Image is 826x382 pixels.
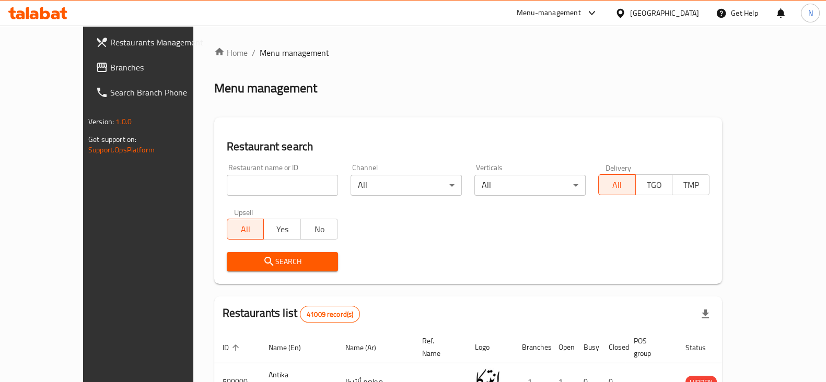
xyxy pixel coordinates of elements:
[227,139,709,154] h2: Restaurant search
[223,341,242,354] span: ID
[88,115,114,128] span: Version:
[87,55,221,80] a: Branches
[422,335,454,360] span: Ref. Name
[110,36,213,49] span: Restaurants Management
[235,255,330,268] span: Search
[110,61,213,74] span: Branches
[575,331,600,363] th: Busy
[214,46,722,59] nav: breadcrumb
[227,175,338,196] input: Search for restaurant name or ID..
[234,208,253,216] label: Upsell
[305,222,334,237] span: No
[263,219,301,240] button: Yes
[227,219,264,240] button: All
[252,46,255,59] li: /
[88,133,136,146] span: Get support on:
[606,164,632,171] label: Delivery
[351,175,462,196] div: All
[600,331,625,363] th: Closed
[693,302,718,327] div: Export file
[268,222,297,237] span: Yes
[300,219,338,240] button: No
[214,46,248,59] a: Home
[300,309,359,319] span: 41009 record(s)
[214,80,317,97] h2: Menu management
[345,341,390,354] span: Name (Ar)
[517,7,581,19] div: Menu-management
[598,174,636,195] button: All
[110,86,213,99] span: Search Branch Phone
[231,222,260,237] span: All
[88,143,155,157] a: Support.OpsPlatform
[550,331,575,363] th: Open
[474,175,586,196] div: All
[630,7,699,19] div: [GEOGRAPHIC_DATA]
[87,30,221,55] a: Restaurants Management
[603,177,632,193] span: All
[269,341,315,354] span: Name (En)
[115,115,132,128] span: 1.0.0
[640,177,669,193] span: TGO
[223,305,360,323] h2: Restaurants list
[672,174,709,195] button: TMP
[677,177,705,193] span: TMP
[467,331,514,363] th: Logo
[260,46,329,59] span: Menu management
[808,7,812,19] span: N
[87,80,221,105] a: Search Branch Phone
[514,331,550,363] th: Branches
[300,306,360,323] div: Total records count
[685,341,719,354] span: Status
[634,335,665,360] span: POS group
[635,174,673,195] button: TGO
[227,252,338,271] button: Search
